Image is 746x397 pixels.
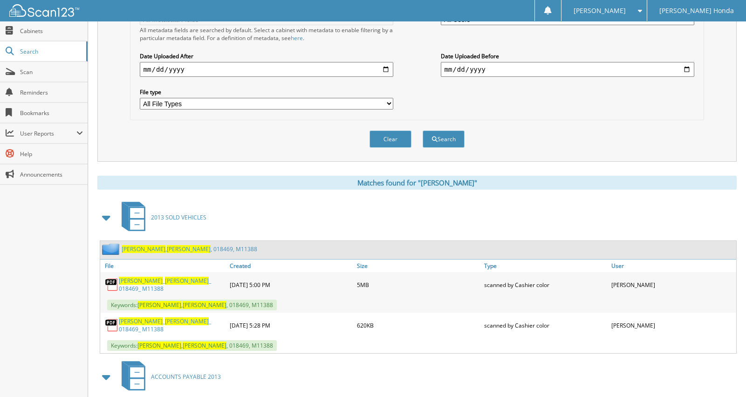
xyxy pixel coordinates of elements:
[20,89,83,96] span: Reminders
[20,68,83,76] span: Scan
[441,62,695,77] input: end
[151,373,221,381] span: ACCOUNTS PAYABLE 2013
[122,245,165,253] span: [PERSON_NAME]
[20,171,83,178] span: Announcements
[441,52,695,60] label: Date Uploaded Before
[116,199,206,236] a: 2013 SOLD VEHICLES
[355,274,482,295] div: 5MB
[227,274,355,295] div: [DATE] 5:00 PM
[116,358,221,395] a: ACCOUNTS PAYABLE 2013
[20,109,83,117] span: Bookmarks
[20,27,83,35] span: Cabinets
[140,62,394,77] input: start
[609,315,736,335] div: [PERSON_NAME]
[140,88,394,96] label: File type
[122,245,257,253] a: [PERSON_NAME],[PERSON_NAME], 018469, M11388
[227,260,355,272] a: Created
[137,301,181,309] span: [PERSON_NAME]
[137,342,181,349] span: [PERSON_NAME]
[574,8,626,14] span: [PERSON_NAME]
[140,52,394,60] label: Date Uploaded After
[105,318,119,332] img: PDF.png
[183,342,226,349] span: [PERSON_NAME]
[423,130,465,148] button: Search
[9,4,79,17] img: scan123-logo-white.svg
[227,315,355,335] div: [DATE] 5:28 PM
[20,48,82,55] span: Search
[151,213,206,221] span: 2013 SOLD VEHICLES
[20,130,76,137] span: User Reports
[699,352,746,397] iframe: Chat Widget
[482,315,609,335] div: scanned by Cashier color
[482,274,609,295] div: scanned by Cashier color
[659,8,734,14] span: [PERSON_NAME] Honda
[20,150,83,158] span: Help
[355,315,482,335] div: 620KB
[291,34,303,42] a: here
[102,243,122,255] img: folder2.png
[165,277,209,285] span: [PERSON_NAME]
[370,130,411,148] button: Clear
[183,301,226,309] span: [PERSON_NAME]
[355,260,482,272] a: Size
[97,176,737,190] div: Matches found for "[PERSON_NAME]"
[482,260,609,272] a: Type
[119,317,163,325] span: [PERSON_NAME]
[119,277,163,285] span: [PERSON_NAME]
[165,317,209,325] span: [PERSON_NAME]
[107,340,277,351] span: Keywords: , , 018469, M11388
[100,260,227,272] a: File
[609,260,736,272] a: User
[140,26,394,42] div: All metadata fields are searched by default. Select a cabinet with metadata to enable filtering b...
[119,317,225,333] a: [PERSON_NAME]_[PERSON_NAME]_ 018469_ M11388
[107,300,277,310] span: Keywords: , , 018469, M11388
[609,274,736,295] div: [PERSON_NAME]
[119,277,225,293] a: [PERSON_NAME]_[PERSON_NAME]_ 018469_ M11388
[105,278,119,292] img: PDF.png
[167,245,211,253] span: [PERSON_NAME]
